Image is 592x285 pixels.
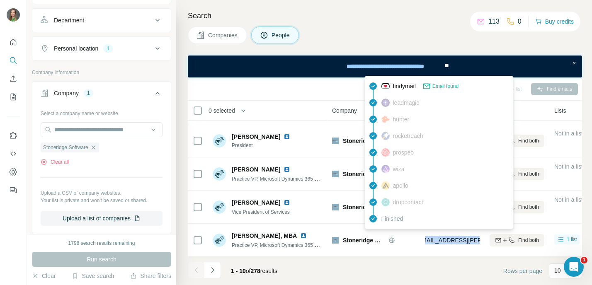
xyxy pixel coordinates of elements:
span: Email found [432,82,459,90]
button: My lists [7,89,20,104]
button: Department [32,10,171,30]
span: Lists [554,106,566,115]
span: Stoneridge Software [343,203,384,211]
img: provider wiza logo [381,165,390,173]
div: Personal location [54,44,98,53]
span: Company [332,106,357,115]
span: of [246,268,251,274]
div: Company [54,89,79,97]
button: Enrich CSV [7,71,20,86]
img: LinkedIn logo [284,166,290,173]
span: Practice VP, Microsoft Dynamics 365 Business Central [232,175,352,182]
span: Not in a list [554,163,583,170]
button: Clear [32,272,56,280]
img: Logo of Stoneridge Software [332,204,339,210]
img: provider findymail logo [381,82,390,90]
span: [PERSON_NAME] [232,165,280,174]
span: 1 [581,257,587,263]
button: Use Surfe on LinkedIn [7,128,20,143]
span: leadmagic [393,99,420,107]
button: Dashboard [7,164,20,179]
span: rocketreach [393,132,423,140]
img: provider apollo logo [381,181,390,190]
p: Upload a CSV of company websites. [41,189,163,197]
button: Search [7,53,20,68]
span: wiza [393,165,405,173]
span: Stoneridge Software [343,137,384,145]
img: Avatar [213,167,226,181]
span: Find both [518,237,539,244]
button: Save search [72,272,114,280]
span: Rows per page [503,267,542,275]
span: Companies [208,31,238,39]
img: provider rocketreach logo [381,132,390,140]
span: Stoneridge Software [43,144,88,151]
h4: Search [188,10,582,22]
button: Share filters [130,272,171,280]
span: Practice VP, Microsoft Dynamics 365 Finance and Supply Chain Management [232,242,403,248]
span: Finished [381,215,403,223]
img: Logo of Stoneridge Software [332,171,339,177]
span: [PERSON_NAME] [232,198,280,207]
span: hunter [393,115,410,123]
button: Navigate to next page [204,262,221,278]
img: Avatar [213,134,226,147]
button: Company1 [32,83,171,106]
p: 10 [554,266,561,275]
button: Find both [490,168,544,180]
p: 0 [518,17,522,27]
button: Quick start [7,35,20,50]
span: apollo [393,181,408,190]
span: Vice President of Services [232,209,290,215]
img: Avatar [213,234,226,247]
span: Stoneridge Software [343,236,384,244]
span: Not in a list [554,130,583,137]
img: Logo of Stoneridge Software [332,138,339,144]
img: provider dropcontact logo [381,198,390,206]
span: [PERSON_NAME], MBA [232,232,297,240]
iframe: Banner [188,56,582,77]
img: provider prospeo logo [381,148,390,157]
img: provider leadmagic logo [381,99,390,107]
img: Avatar [213,200,226,214]
span: [PERSON_NAME] [232,133,280,141]
span: Stoneridge Software [343,170,384,178]
span: 0 selected [209,106,235,115]
button: Feedback [7,183,20,198]
div: 1 [84,89,93,97]
button: Use Surfe API [7,146,20,161]
div: Department [54,16,84,24]
span: Find both [518,203,539,211]
p: Company information [32,69,171,76]
button: Personal location1 [32,39,171,58]
span: 1 list [567,236,577,243]
span: Find both [518,137,539,145]
span: findymail [393,82,416,90]
span: prospeo [393,148,414,157]
button: Find both [490,234,544,246]
p: 113 [488,17,500,27]
img: LinkedIn logo [284,133,290,140]
div: 1 [103,45,113,52]
img: LinkedIn logo [300,232,307,239]
button: Find both [490,135,544,147]
span: results [231,268,277,274]
img: provider hunter logo [381,116,390,123]
span: [PERSON_NAME][EMAIL_ADDRESS][PERSON_NAME][DOMAIN_NAME] [369,237,563,244]
iframe: Intercom live chat [564,257,584,277]
button: Clear all [41,158,69,166]
span: dropcontact [393,198,423,206]
span: 278 [251,268,260,274]
span: 1 - 10 [231,268,246,274]
img: Logo of Stoneridge Software [332,237,339,244]
button: Find both [490,201,544,213]
span: Not in a list [554,196,583,203]
img: LinkedIn logo [284,199,290,206]
button: Upload a list of companies [41,211,163,226]
div: 1798 search results remaining [68,239,135,247]
button: Buy credits [535,16,574,27]
span: People [272,31,291,39]
span: Find both [518,170,539,178]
